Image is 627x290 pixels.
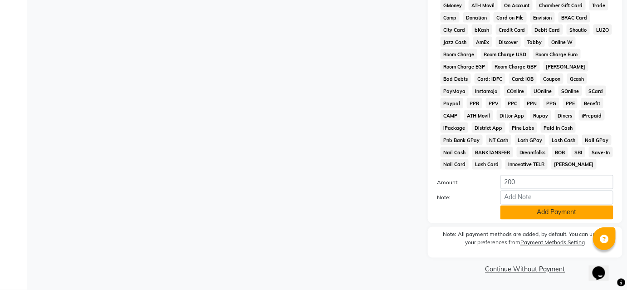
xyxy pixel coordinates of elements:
span: AmEx [473,37,492,47]
span: Rupay [530,110,551,121]
span: iPrepaid [579,110,605,121]
span: Lash Cash [549,135,578,145]
span: Nail Card [441,159,469,170]
span: PayMaya [441,86,469,96]
span: Room Charge Euro [533,49,581,59]
input: Add Note [500,191,613,205]
span: City Card [441,25,468,35]
span: Diners [555,110,575,121]
span: Room Charge EGP [441,61,488,72]
span: SOnline [558,86,582,96]
span: Jazz Cash [441,37,470,47]
span: [PERSON_NAME] [551,159,597,170]
span: Nail Cash [441,147,469,157]
span: Shoutlo [567,25,590,35]
label: Payment Methods Setting [520,239,585,247]
button: Add Payment [500,206,613,220]
a: Continue Without Payment [430,265,621,275]
span: bKash [472,25,492,35]
span: Pnb Bank GPay [441,135,483,145]
input: Amount [500,175,613,189]
span: Room Charge [441,49,477,59]
label: Amount: [430,179,494,187]
span: SCard [586,86,606,96]
span: Card: IOB [509,74,537,84]
span: PPC [505,98,520,108]
span: Card on File [494,12,527,23]
span: NT Cash [486,135,511,145]
span: Room Charge USD [481,49,529,59]
span: [PERSON_NAME] [544,61,589,72]
span: PPE [563,98,578,108]
span: Save-In [589,147,613,157]
span: PPR [467,98,482,108]
span: ATH Movil [464,110,493,121]
span: COnline [504,86,528,96]
span: Bad Debts [441,74,471,84]
iframe: chat widget [589,254,618,281]
span: UOnline [531,86,555,96]
span: iPackage [441,123,468,133]
span: Paypal [441,98,463,108]
span: Paid in Cash [541,123,576,133]
span: Lash Card [472,159,502,170]
span: Dittor App [497,110,527,121]
span: BANKTANSFER [472,147,513,157]
label: Note: All payment methods are added, by default. You can update your preferences from [437,231,613,251]
span: District App [472,123,505,133]
span: Coupon [540,74,563,84]
span: Pine Labs [509,123,538,133]
span: Tabby [524,37,545,47]
span: Card: IDFC [475,74,505,84]
span: Discover [496,37,521,47]
span: Nail GPay [582,135,612,145]
span: Instamojo [472,86,500,96]
span: PPV [486,98,502,108]
span: PPG [544,98,559,108]
span: SBI [572,147,585,157]
span: Room Charge GBP [492,61,540,72]
span: Online W [549,37,576,47]
span: Dreamfolks [517,147,549,157]
label: Note: [430,194,494,202]
span: Credit Card [496,25,529,35]
span: BOB [552,147,568,157]
span: BRAC Card [558,12,590,23]
span: CAMP [441,110,460,121]
span: PPN [524,98,540,108]
span: Benefit [581,98,603,108]
span: Comp [441,12,460,23]
span: LUZO [593,25,612,35]
span: Innovative TELR [505,159,548,170]
span: Lash GPay [515,135,546,145]
span: Envision [530,12,555,23]
span: Gcash [567,74,587,84]
span: Donation [463,12,490,23]
span: Debit Card [532,25,563,35]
